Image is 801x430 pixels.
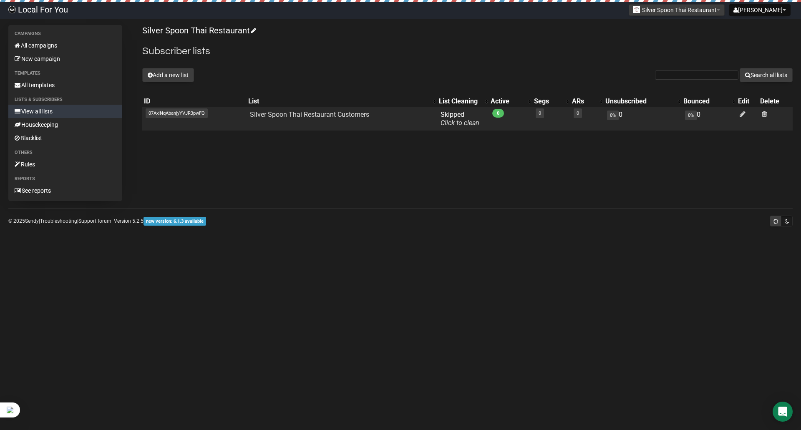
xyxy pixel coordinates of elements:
a: View all lists [8,105,122,118]
button: Silver Spoon Thai Restaurant [629,4,725,16]
a: new version: 6.1.3 available [144,218,206,224]
button: Add a new list [142,68,194,82]
th: List Cleaning: No sort applied, activate to apply an ascending sort [437,96,489,107]
div: Edit [738,97,757,106]
li: Reports [8,174,122,184]
button: Search all lists [740,68,793,82]
th: List: No sort applied, activate to apply an ascending sort [247,96,437,107]
a: Sendy [25,218,39,224]
th: Unsubscribed: No sort applied, activate to apply an ascending sort [604,96,681,107]
span: 07AxlNqAbanjyYVJR3pwFQ [146,108,208,118]
li: Lists & subscribers [8,95,122,105]
span: 0% [685,111,697,120]
img: d61d2441668da63f2d83084b75c85b29 [8,6,16,13]
div: Bounced [683,97,728,106]
img: 964.jpg [633,6,640,13]
div: Delete [760,97,791,106]
span: new version: 6.1.3 available [144,217,206,226]
th: ID: No sort applied, sorting is disabled [142,96,247,107]
a: Troubleshooting [40,218,77,224]
h2: Subscriber lists [142,44,793,59]
a: Click to clean [441,119,479,127]
div: Unsubscribed [605,97,673,106]
p: © 2025 | | | Version 5.2.5 [8,216,206,226]
span: 0% [607,111,619,120]
a: All templates [8,78,122,92]
a: Silver Spoon Thai Restaurant [142,25,255,35]
th: ARs: No sort applied, activate to apply an ascending sort [570,96,604,107]
a: New campaign [8,52,122,65]
td: 0 [682,107,737,131]
a: Housekeeping [8,118,122,131]
td: 0 [604,107,681,131]
th: Bounced: No sort applied, activate to apply an ascending sort [682,96,737,107]
button: [PERSON_NAME] [729,4,791,16]
li: Campaigns [8,29,122,39]
th: Delete: No sort applied, sorting is disabled [758,96,793,107]
li: Others [8,148,122,158]
div: List [248,97,429,106]
div: Segs [534,97,562,106]
a: All campaigns [8,39,122,52]
a: 0 [539,111,541,116]
a: 0 [577,111,579,116]
div: ARs [572,97,595,106]
a: Silver Spoon Thai Restaurant Customers [250,111,369,118]
div: List Cleaning [439,97,481,106]
span: Skipped [441,111,479,127]
a: Support forum [78,218,111,224]
a: Rules [8,158,122,171]
span: 0 [492,109,504,118]
div: ID [144,97,245,106]
th: Active: No sort applied, activate to apply an ascending sort [489,96,532,107]
div: Active [491,97,524,106]
div: Open Intercom Messenger [773,402,793,422]
th: Segs: No sort applied, activate to apply an ascending sort [532,96,570,107]
a: Blacklist [8,131,122,145]
a: See reports [8,184,122,197]
th: Edit: No sort applied, sorting is disabled [736,96,758,107]
li: Templates [8,68,122,78]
